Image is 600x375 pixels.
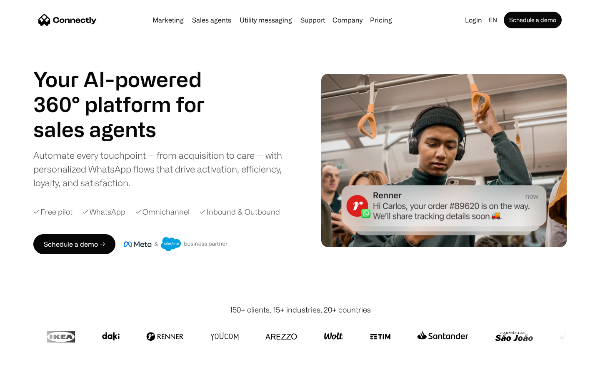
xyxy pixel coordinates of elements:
[367,17,395,23] a: Pricing
[332,14,362,26] div: Company
[504,12,562,28] a: Schedule a demo
[200,206,280,217] div: ✓ Inbound & Outbound
[33,117,225,142] h1: sales agents
[33,67,225,117] h1: Your AI-powered 360° platform for
[135,206,190,217] div: ✓ Omnichannel
[8,360,50,372] aside: Language selected: English
[124,237,228,251] img: Meta and Salesforce business partner badge.
[489,14,497,26] div: en
[297,17,328,23] a: Support
[236,17,295,23] a: Utility messaging
[149,17,187,23] a: Marketing
[82,206,125,217] div: ✓ WhatsApp
[33,234,115,254] a: Schedule a demo →
[462,14,485,26] a: Login
[230,304,371,315] div: 150+ clients, 15+ industries, 20+ countries
[189,17,235,23] a: Sales agents
[33,148,296,190] div: Automate every touchpoint — from acquisition to care — with personalized WhatsApp flows that driv...
[17,360,50,372] ul: Language list
[33,206,72,217] div: ✓ Free pilot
